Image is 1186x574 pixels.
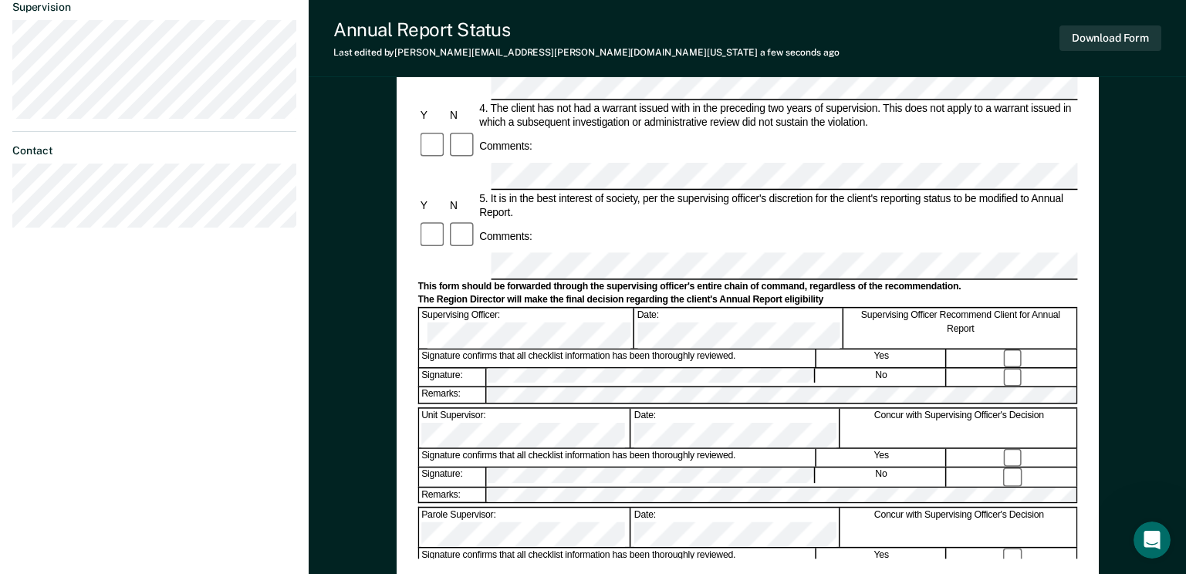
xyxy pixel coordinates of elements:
div: This form should be forwarded through the supervising officer's entire chain of command, regardle... [417,281,1077,293]
div: Remarks: [419,388,487,403]
div: Signature confirms that all checklist information has been thoroughly reviewed. [419,349,816,367]
div: Annual Report Status [333,19,840,41]
div: Date: [631,508,840,547]
dt: Supervision [12,1,296,14]
div: Y [417,109,447,123]
div: Yes [817,349,947,367]
div: Remarks: [419,488,487,502]
div: Signature: [419,468,486,486]
dt: Contact [12,144,296,157]
div: Y [417,198,447,212]
div: Yes [817,449,947,467]
div: Last edited by [PERSON_NAME][EMAIL_ADDRESS][PERSON_NAME][DOMAIN_NAME][US_STATE] [333,47,840,58]
div: Unit Supervisor: [419,408,630,447]
button: Download Form [1059,25,1161,51]
div: Comments: [477,139,534,153]
div: The Region Director will make the final decision regarding the client's Annual Report eligibility [417,294,1077,306]
div: Signature confirms that all checklist information has been thoroughly reviewed. [419,549,816,566]
div: Concur with Supervising Officer's Decision [841,508,1077,547]
div: Parole Supervisor: [419,508,630,547]
div: Signature confirms that all checklist information has been thoroughly reviewed. [419,449,816,467]
div: No [816,369,946,387]
div: Date: [634,309,843,348]
iframe: Intercom live chat [1134,522,1171,559]
div: Yes [817,549,947,566]
div: Supervising Officer Recommend Client for Annual Report [844,309,1077,348]
div: 4. The client has not had a warrant issued with in the preceding two years of supervision. This d... [477,102,1077,130]
div: Signature: [419,369,486,387]
div: N [448,109,477,123]
div: Concur with Supervising Officer's Decision [841,408,1077,447]
div: Supervising Officer: [419,309,634,348]
div: Comments: [477,229,534,243]
div: No [816,468,946,486]
div: 5. It is in the best interest of society, per the supervising officer's discretion for the client... [477,191,1077,220]
span: a few seconds ago [760,47,840,58]
div: N [448,198,477,212]
div: Date: [631,408,840,447]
